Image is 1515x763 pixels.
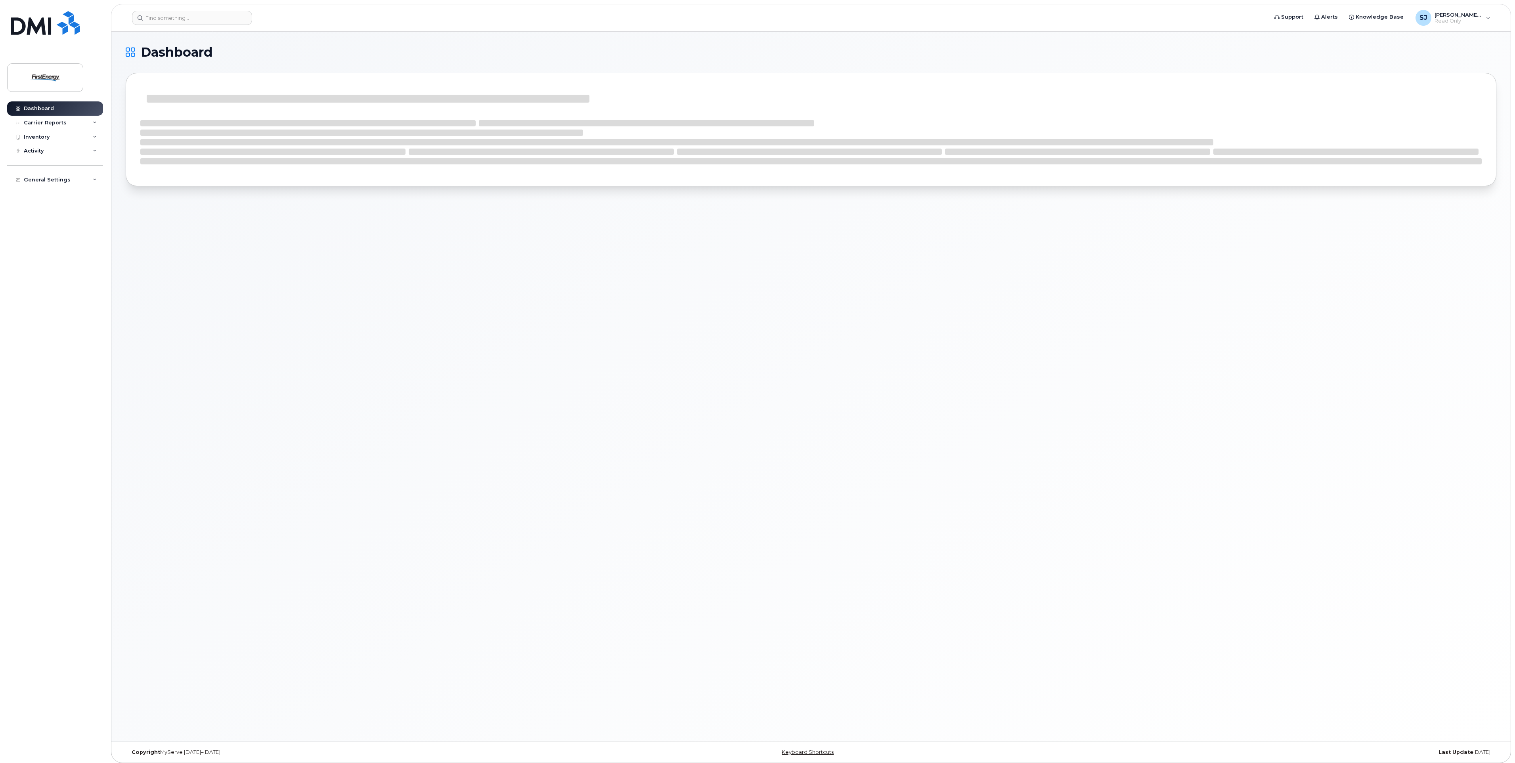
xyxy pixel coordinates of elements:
[782,749,834,755] a: Keyboard Shortcuts
[126,749,583,755] div: MyServe [DATE]–[DATE]
[141,46,212,58] span: Dashboard
[132,749,160,755] strong: Copyright
[1438,749,1473,755] strong: Last Update
[1039,749,1496,755] div: [DATE]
